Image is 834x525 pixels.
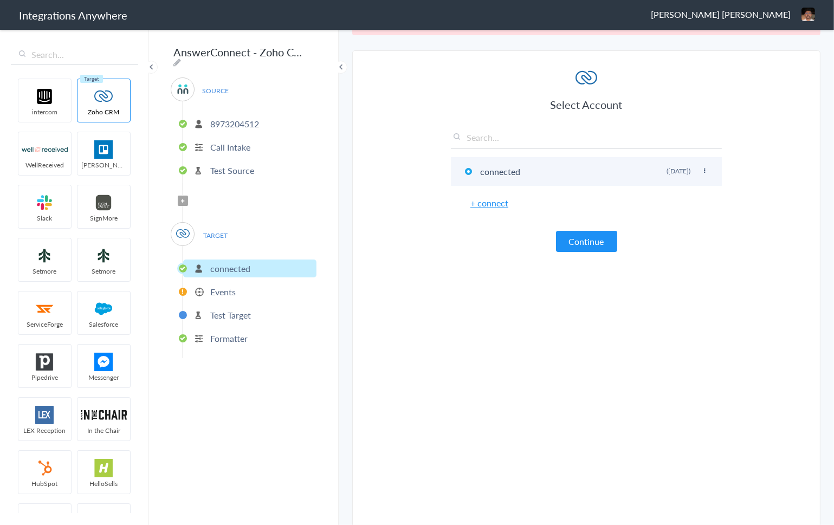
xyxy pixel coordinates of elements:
h1: Integrations Anywhere [19,8,127,23]
span: Pipedrive [18,373,71,382]
a: + connect [470,197,508,209]
span: Messenger [77,373,130,382]
span: Setmore [18,267,71,276]
img: setmoreNew.jpg [81,247,127,265]
img: slack-logo.svg [22,193,68,212]
p: Call Intake [210,141,250,153]
img: FBM.png [81,353,127,371]
p: connected [210,262,250,275]
img: zoho-logo.svg [176,227,190,241]
img: salesforce-logo.svg [81,300,127,318]
span: [PERSON_NAME] [PERSON_NAME] [651,8,791,21]
p: Test Target [210,309,251,321]
span: ServiceForge [18,320,71,329]
img: intercom-logo.svg [22,87,68,106]
span: ([DATE]) [667,166,690,176]
input: Search... [11,44,138,65]
span: Setmore [77,267,130,276]
p: Test Source [210,164,254,177]
img: inch-logo.svg [81,406,127,424]
span: Salesforce [77,320,130,329]
span: [PERSON_NAME] [77,160,130,170]
img: setmoreNew.jpg [22,247,68,265]
span: In the Chair [77,426,130,435]
img: profile-image-1.png [801,8,815,21]
span: TARGET [195,228,236,243]
img: signmore-logo.png [81,193,127,212]
h3: Select Account [451,97,722,112]
span: HubSpot [18,479,71,488]
span: Slack [18,213,71,223]
span: LEX Reception [18,426,71,435]
span: SOURCE [195,83,236,98]
img: hs-app-logo.svg [81,459,127,477]
span: WellReceived [18,160,71,170]
span: Zoho CRM [77,107,130,116]
p: Events [210,286,236,298]
input: Search... [451,131,722,149]
img: zoho-logo.svg [576,67,597,89]
span: intercom [18,107,71,116]
img: pipedrive.png [22,353,68,371]
p: 8973204512 [210,118,259,130]
img: trello.png [81,140,127,159]
span: HelloSells [77,479,130,488]
img: wr-logo.svg [22,140,68,159]
img: zoho-logo.svg [81,87,127,106]
img: serviceforge-icon.png [22,300,68,318]
span: SignMore [77,213,130,223]
button: Continue [556,231,617,252]
img: hubspot-logo.svg [22,459,68,477]
img: answerconnect-logo.svg [176,82,190,96]
img: lex-app-logo.svg [22,406,68,424]
p: Formatter [210,332,248,345]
